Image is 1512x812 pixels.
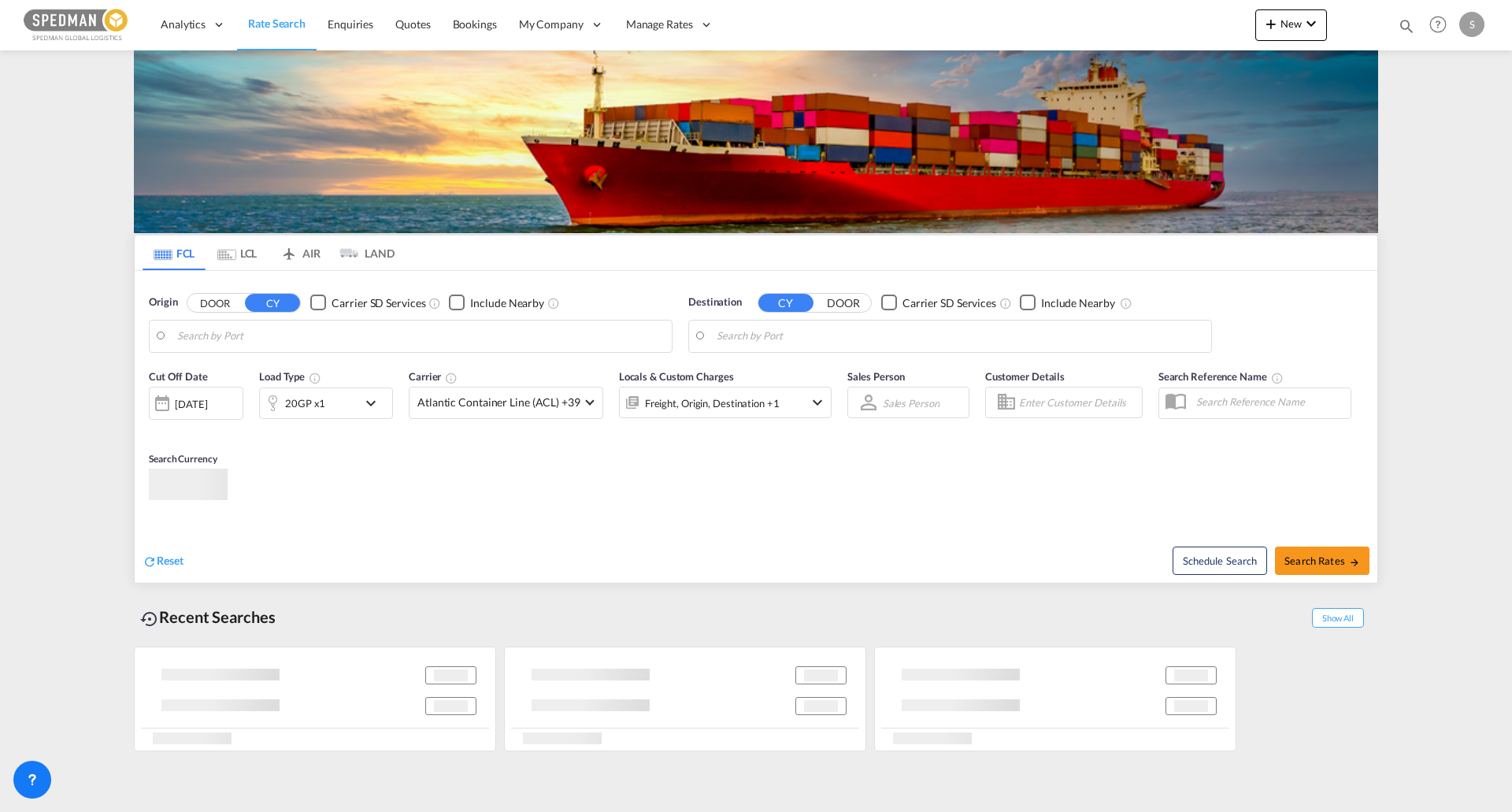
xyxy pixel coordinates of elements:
div: [DATE] [175,397,207,411]
span: Carrier [409,370,458,383]
button: CY [245,294,300,312]
span: Manage Rates [626,17,693,32]
span: Cut Off Date [149,370,208,383]
input: Search by Port [717,324,1203,348]
div: Freight Origin Destination Factory Stuffingicon-chevron-down [619,387,832,418]
md-icon: icon-magnify [1398,17,1415,35]
button: Note: By default Schedule search will only considerorigin ports, destination ports and cut off da... [1173,547,1267,575]
span: Quotes [395,17,430,31]
span: Show All [1312,608,1364,628]
button: DOOR [187,294,243,312]
div: Carrier SD Services [902,295,996,311]
div: Freight Origin Destination Factory Stuffing [645,392,780,414]
span: Enquiries [328,17,373,31]
button: Search Ratesicon-arrow-right [1275,547,1369,575]
md-icon: icon-airplane [280,244,298,256]
span: Search Reference Name [1158,370,1284,383]
md-datepicker: Select [149,418,161,439]
md-icon: icon-arrow-right [1349,557,1360,568]
span: Search Rates [1284,554,1360,567]
input: Enter Customer Details [1019,391,1137,414]
md-checkbox: Checkbox No Ink [1020,295,1115,311]
img: LCL+%26+FCL+BACKGROUND.png [134,50,1378,233]
img: c12ca350ff1b11efb6b291369744d907.png [24,7,130,43]
div: icon-refreshReset [143,553,183,570]
md-icon: The selected Trucker/Carrierwill be displayed in the rate results If the rates are from another f... [445,372,458,384]
div: icon-magnify [1398,17,1415,41]
div: Recent Searches [134,599,282,635]
md-icon: Unchecked: Search for CY (Container Yard) services for all selected carriers.Checked : Search for... [999,297,1012,310]
div: [DATE] [149,387,243,420]
button: CY [758,294,813,312]
span: Destination [688,295,742,310]
button: DOOR [816,294,871,312]
div: 20GP x1 [285,392,325,414]
md-checkbox: Checkbox No Ink [449,295,544,311]
span: Rate Search [248,17,306,30]
span: Origin [149,295,177,310]
div: S [1459,12,1484,37]
md-icon: icon-refresh [143,554,157,569]
md-icon: icon-information-outline [309,372,321,384]
md-icon: Unchecked: Search for CY (Container Yard) services for all selected carriers.Checked : Search for... [428,297,441,310]
span: Reset [157,554,183,567]
md-checkbox: Checkbox No Ink [310,295,425,311]
span: Load Type [259,370,321,383]
md-pagination-wrapper: Use the left and right arrow keys to navigate between tabs [143,235,395,270]
md-tab-item: LCL [206,235,269,270]
span: Atlantic Container Line (ACL) +39 [417,395,580,410]
md-icon: Unchecked: Ignores neighbouring ports when fetching rates.Checked : Includes neighbouring ports w... [547,297,560,310]
md-tab-item: LAND [332,235,395,270]
md-icon: Unchecked: Ignores neighbouring ports when fetching rates.Checked : Includes neighbouring ports w... [1120,297,1132,310]
div: Include Nearby [1041,295,1115,311]
span: Analytics [161,17,206,32]
div: Help [1425,11,1459,39]
md-icon: icon-chevron-down [1302,14,1321,33]
span: New [1262,17,1321,30]
md-icon: icon-chevron-down [361,394,388,413]
md-checkbox: Checkbox No Ink [881,295,996,311]
span: Search Currency [149,453,217,465]
md-tab-item: FCL [143,235,206,270]
md-icon: Your search will be saved by the below given name [1271,372,1284,384]
input: Search Reference Name [1188,390,1351,413]
input: Search by Port [177,324,664,348]
md-select: Sales Person [881,391,941,414]
div: Origin DOOR CY Checkbox No InkUnchecked: Search for CY (Container Yard) services for all selected... [135,271,1377,583]
span: Locals & Custom Charges [619,370,734,383]
span: Sales Person [847,370,905,383]
span: Help [1425,11,1451,38]
md-tab-item: AIR [269,235,332,270]
span: Bookings [453,17,497,31]
div: Include Nearby [470,295,544,311]
md-icon: icon-backup-restore [140,610,159,628]
md-icon: icon-plus 400-fg [1262,14,1280,33]
button: icon-plus 400-fgNewicon-chevron-down [1255,9,1327,41]
div: Carrier SD Services [332,295,425,311]
span: My Company [519,17,584,32]
md-icon: icon-chevron-down [808,393,827,412]
div: 20GP x1icon-chevron-down [259,387,393,419]
span: Customer Details [985,370,1065,383]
